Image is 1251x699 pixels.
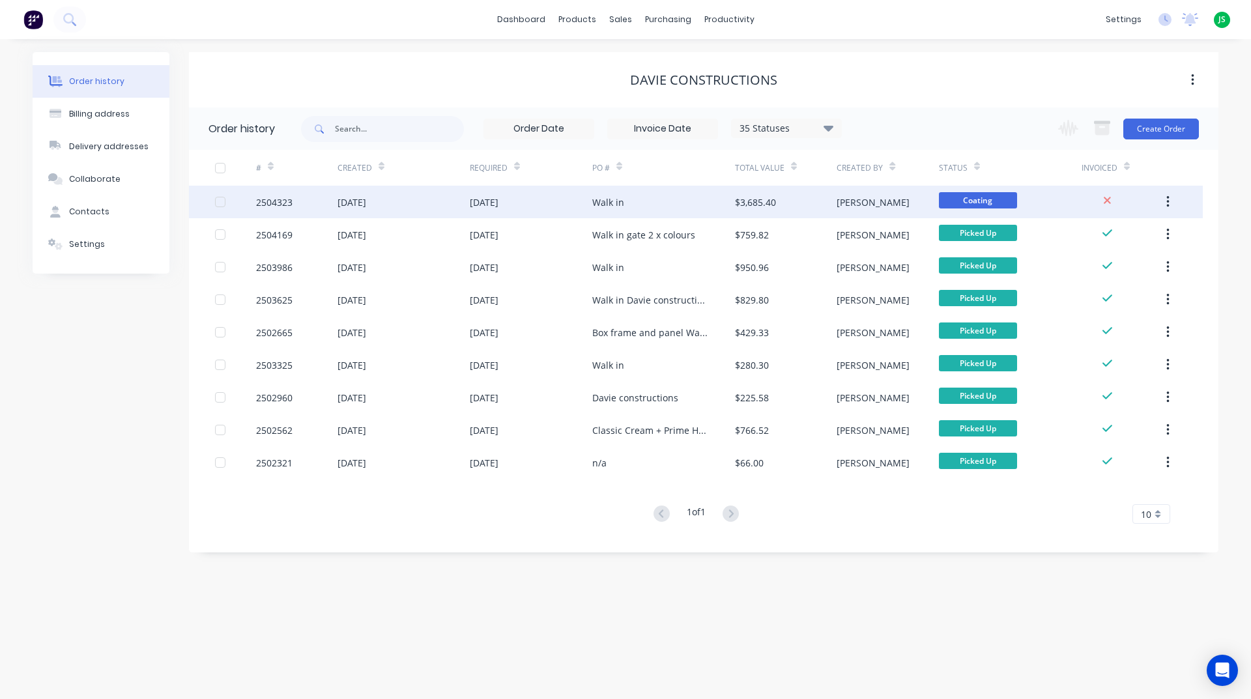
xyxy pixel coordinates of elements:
div: n/a [592,456,607,470]
div: Required [470,162,508,174]
div: $66.00 [735,456,764,470]
div: [PERSON_NAME] [837,195,910,209]
div: purchasing [639,10,698,29]
div: $829.80 [735,293,769,307]
div: [PERSON_NAME] [837,358,910,372]
div: [DATE] [470,358,498,372]
div: [PERSON_NAME] [837,293,910,307]
div: 2502562 [256,423,293,437]
div: [DATE] [470,293,498,307]
button: Billing address [33,98,169,130]
button: Order history [33,65,169,98]
span: Picked Up [939,225,1017,241]
div: [DATE] [470,195,498,209]
div: Box frame and panel Walk in [592,326,709,339]
div: [PERSON_NAME] [837,326,910,339]
div: Total Value [735,150,837,186]
div: [DATE] [470,228,498,242]
div: $3,685.40 [735,195,776,209]
div: 2503625 [256,293,293,307]
div: Delivery addresses [69,141,149,152]
div: Created By [837,162,883,174]
div: PO # [592,150,735,186]
div: # [256,150,338,186]
div: Order history [69,76,124,87]
div: [PERSON_NAME] [837,391,910,405]
div: [DATE] [338,261,366,274]
span: JS [1218,14,1226,25]
div: Davie constructions [592,391,678,405]
div: 2503986 [256,261,293,274]
div: Davie Constructions [630,72,777,88]
div: Collaborate [69,173,121,185]
div: PO # [592,162,610,174]
div: 35 Statuses [732,121,841,136]
div: Walk in gate 2 x colours [592,228,695,242]
div: [DATE] [338,228,366,242]
div: Classic Cream + Prime Hand Rails 2x [592,423,709,437]
a: dashboard [491,10,552,29]
div: [DATE] [338,293,366,307]
div: 2503325 [256,358,293,372]
div: Walk in [592,358,624,372]
span: Picked Up [939,453,1017,469]
div: $950.96 [735,261,769,274]
div: [DATE] [338,423,366,437]
button: Collaborate [33,163,169,195]
div: [DATE] [470,423,498,437]
div: 2502960 [256,391,293,405]
div: [PERSON_NAME] [837,261,910,274]
span: 10 [1141,507,1151,521]
button: Create Order [1123,119,1199,139]
div: Walk in Davie constructions [592,293,709,307]
div: 2504169 [256,228,293,242]
div: [DATE] [338,358,366,372]
div: [PERSON_NAME] [837,456,910,470]
div: [PERSON_NAME] [837,228,910,242]
div: Status [939,162,968,174]
span: Picked Up [939,420,1017,436]
div: [DATE] [470,456,498,470]
div: products [552,10,603,29]
div: Billing address [69,108,130,120]
input: Invoice Date [608,119,717,139]
div: $429.33 [735,326,769,339]
div: [DATE] [470,261,498,274]
div: [DATE] [338,456,366,470]
input: Order Date [484,119,594,139]
div: Contacts [69,206,109,218]
div: Created [338,150,470,186]
img: Factory [23,10,43,29]
div: [DATE] [470,326,498,339]
div: Walk in [592,261,624,274]
div: Required [470,150,592,186]
span: Picked Up [939,322,1017,339]
div: [DATE] [338,326,366,339]
div: [PERSON_NAME] [837,423,910,437]
div: Order history [208,121,275,137]
div: Invoiced [1082,162,1117,174]
div: 1 of 1 [687,505,706,524]
button: Settings [33,228,169,261]
div: $280.30 [735,358,769,372]
span: Picked Up [939,290,1017,306]
div: Open Intercom Messenger [1207,655,1238,686]
div: [DATE] [338,391,366,405]
span: Picked Up [939,388,1017,404]
div: # [256,162,261,174]
div: 2502665 [256,326,293,339]
div: sales [603,10,639,29]
div: Created [338,162,372,174]
div: settings [1099,10,1148,29]
div: Walk in [592,195,624,209]
div: Status [939,150,1082,186]
div: Total Value [735,162,784,174]
input: Search... [335,116,464,142]
span: Coating [939,192,1017,208]
div: $225.58 [735,391,769,405]
div: Invoiced [1082,150,1163,186]
span: Picked Up [939,355,1017,371]
button: Delivery addresses [33,130,169,163]
div: 2502321 [256,456,293,470]
div: Settings [69,238,105,250]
